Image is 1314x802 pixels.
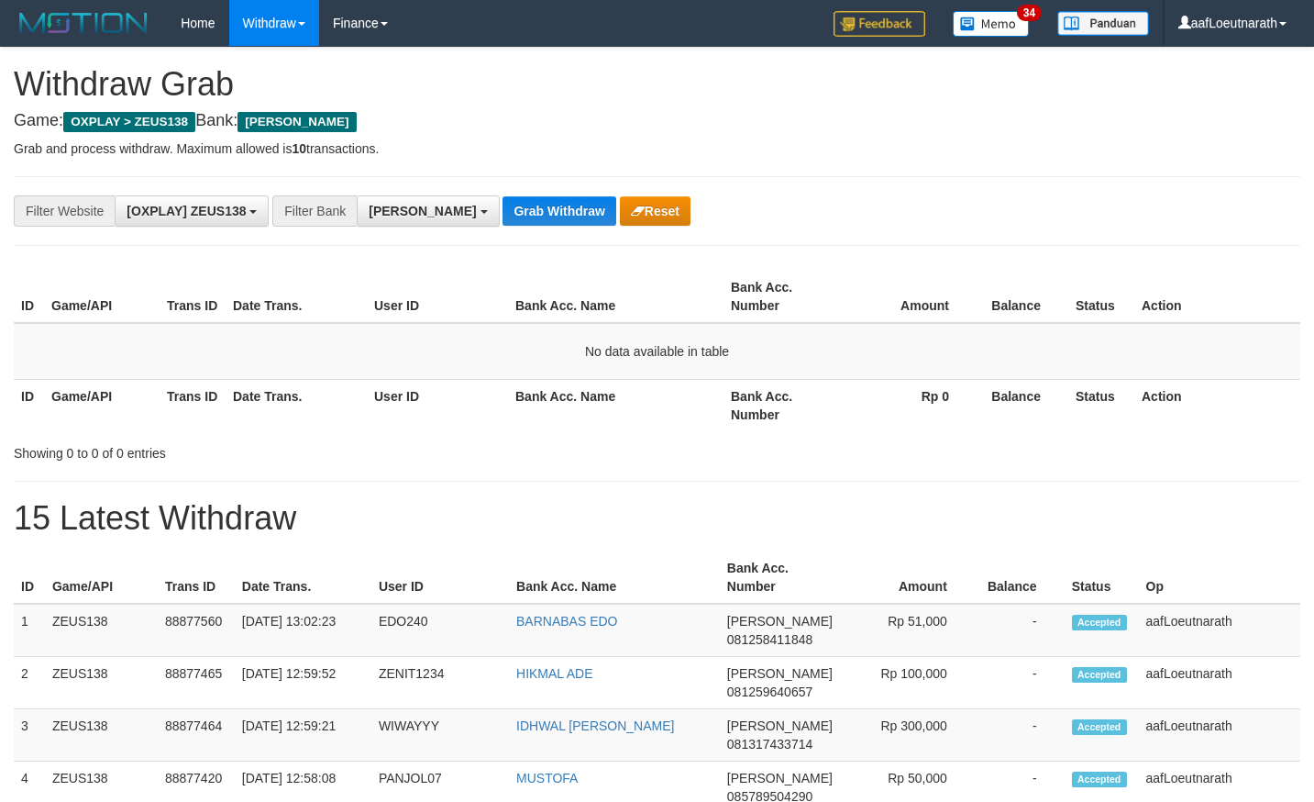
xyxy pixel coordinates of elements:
[727,632,812,647] span: Copy 081258411848 to clipboard
[45,604,158,657] td: ZEUS138
[1139,551,1300,604] th: Op
[45,657,158,709] td: ZEUS138
[508,271,723,323] th: Bank Acc. Name
[158,709,235,762] td: 88877464
[975,604,1065,657] td: -
[226,271,367,323] th: Date Trans.
[158,551,235,604] th: Trans ID
[14,500,1300,537] h1: 15 Latest Withdraw
[723,271,839,323] th: Bank Acc. Number
[63,112,195,132] span: OXPLAY > ZEUS138
[1017,5,1042,21] span: 34
[516,718,674,733] a: IDHWAL [PERSON_NAME]
[840,604,975,657] td: Rp 51,000
[14,323,1300,380] td: No data available in table
[516,614,617,629] a: BARNABAS EDO
[14,9,153,37] img: MOTION_logo.png
[235,604,371,657] td: [DATE] 13:02:23
[975,709,1065,762] td: -
[235,551,371,604] th: Date Trans.
[727,666,833,681] span: [PERSON_NAME]
[840,551,975,604] th: Amount
[14,379,44,431] th: ID
[371,657,509,709] td: ZENIT1234
[727,685,812,699] span: Copy 081259640657 to clipboard
[1139,604,1300,657] td: aafLoeutnarath
[369,204,476,218] span: [PERSON_NAME]
[1072,719,1127,735] span: Accepted
[1139,657,1300,709] td: aafLoeutnarath
[1057,11,1149,36] img: panduan.png
[1072,772,1127,787] span: Accepted
[840,709,975,762] td: Rp 300,000
[977,271,1068,323] th: Balance
[235,657,371,709] td: [DATE] 12:59:52
[1072,615,1127,630] span: Accepted
[44,379,160,431] th: Game/API
[367,271,508,323] th: User ID
[1134,379,1300,431] th: Action
[727,737,812,752] span: Copy 081317433714 to clipboard
[839,379,977,431] th: Rp 0
[727,718,833,733] span: [PERSON_NAME]
[158,657,235,709] td: 88877465
[1065,551,1139,604] th: Status
[1072,667,1127,683] span: Accepted
[516,771,578,785] a: MUSTOFA
[272,195,357,227] div: Filter Bank
[1139,709,1300,762] td: aafLoeutnarath
[509,551,720,604] th: Bank Acc. Name
[953,11,1030,37] img: Button%20Memo.svg
[160,271,226,323] th: Trans ID
[1068,271,1134,323] th: Status
[14,551,45,604] th: ID
[367,379,508,431] th: User ID
[516,666,593,681] a: HIKMAL ADE
[14,604,45,657] td: 1
[14,195,115,227] div: Filter Website
[508,379,723,431] th: Bank Acc. Name
[127,204,246,218] span: [OXPLAY] ZEUS138
[727,771,833,785] span: [PERSON_NAME]
[620,196,690,226] button: Reset
[14,112,1300,130] h4: Game: Bank:
[502,196,615,226] button: Grab Withdraw
[14,66,1300,103] h1: Withdraw Grab
[14,271,44,323] th: ID
[45,551,158,604] th: Game/API
[723,379,839,431] th: Bank Acc. Number
[14,657,45,709] td: 2
[975,657,1065,709] td: -
[14,437,534,462] div: Showing 0 to 0 of 0 entries
[226,379,367,431] th: Date Trans.
[720,551,840,604] th: Bank Acc. Number
[975,551,1065,604] th: Balance
[1134,271,1300,323] th: Action
[292,141,306,156] strong: 10
[45,709,158,762] td: ZEUS138
[1068,379,1134,431] th: Status
[237,112,356,132] span: [PERSON_NAME]
[727,614,833,629] span: [PERSON_NAME]
[371,551,509,604] th: User ID
[160,379,226,431] th: Trans ID
[115,195,269,227] button: [OXPLAY] ZEUS138
[158,604,235,657] td: 88877560
[44,271,160,323] th: Game/API
[235,709,371,762] td: [DATE] 12:59:21
[977,379,1068,431] th: Balance
[371,604,509,657] td: EDO240
[840,657,975,709] td: Rp 100,000
[14,139,1300,158] p: Grab and process withdraw. Maximum allowed is transactions.
[839,271,977,323] th: Amount
[371,709,509,762] td: WIWAYYY
[14,709,45,762] td: 3
[357,195,499,227] button: [PERSON_NAME]
[834,11,925,37] img: Feedback.jpg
